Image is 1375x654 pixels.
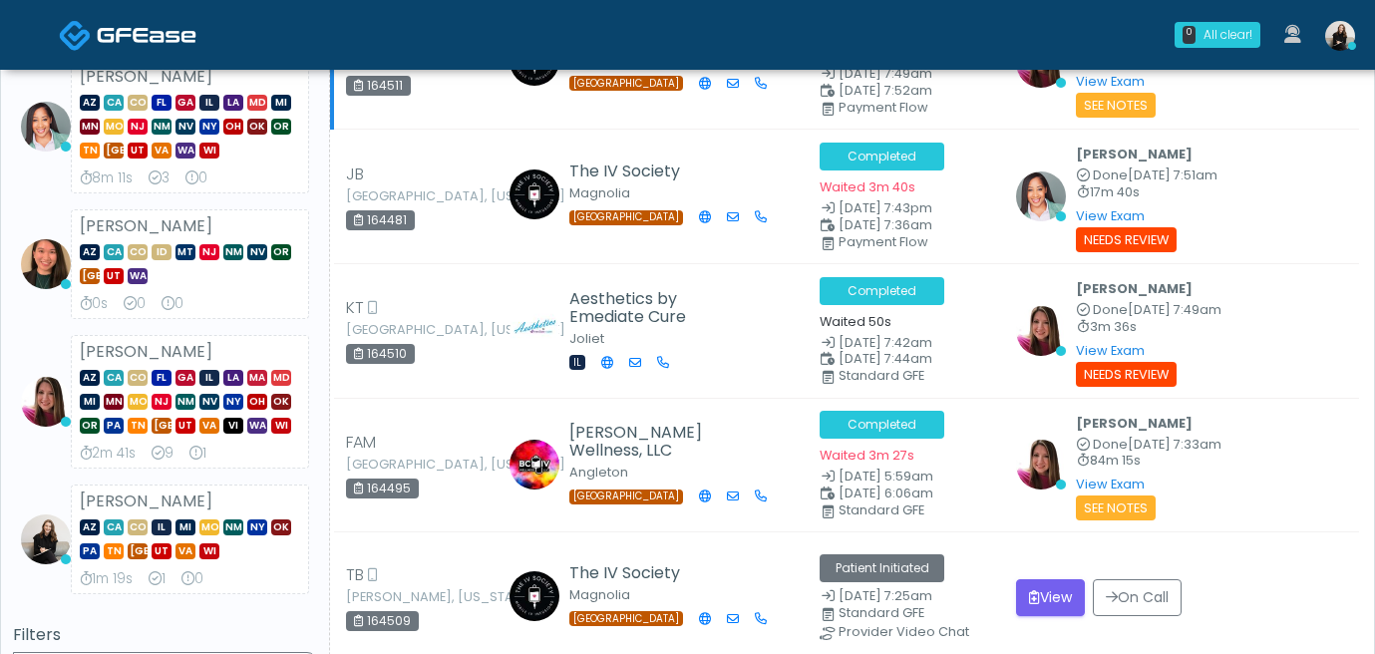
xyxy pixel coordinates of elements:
[152,95,172,111] span: FL
[80,370,100,386] span: AZ
[271,119,291,135] span: OR
[21,377,71,427] img: Megan McComy
[16,8,76,68] button: Open LiveChat chat widget
[839,216,932,233] span: [DATE] 7:36am
[104,268,124,284] span: UT
[820,411,944,439] span: Completed
[152,543,172,559] span: UT
[820,554,944,582] span: Patient Initiated
[223,519,243,535] span: NM
[820,353,992,366] small: Scheduled Time
[346,324,456,336] small: [GEOGRAPHIC_DATA], [US_STATE]
[510,440,559,490] img: Elena Boley
[820,178,915,195] small: Waited 3m 40s
[104,418,124,434] span: PA
[1076,495,1156,520] small: See Notes
[199,519,219,535] span: MO
[104,370,124,386] span: CA
[80,143,100,159] span: TN
[569,464,628,481] small: Angleton
[346,591,456,603] small: [PERSON_NAME], [US_STATE]
[346,459,456,471] small: [GEOGRAPHIC_DATA], [US_STATE]
[104,394,124,410] span: MN
[104,519,124,535] span: CA
[346,163,364,186] span: JB
[1128,301,1221,318] span: [DATE] 7:49am
[80,444,136,464] div: 2m 41s
[128,244,148,260] span: CO
[199,418,219,434] span: VA
[104,95,124,111] span: CA
[820,447,914,464] small: Waited 3m 27s
[569,564,744,582] h5: The IV Society
[820,277,944,305] span: Completed
[839,102,1011,114] div: Payment Flow
[104,543,124,559] span: TN
[162,294,183,314] div: 0
[128,519,148,535] span: CO
[128,268,148,284] span: WA
[839,350,932,367] span: [DATE] 7:44am
[175,244,195,260] span: MT
[152,370,172,386] span: FL
[175,143,195,159] span: WA
[1076,146,1193,163] b: [PERSON_NAME]
[247,95,267,111] span: MD
[189,444,206,464] div: 1
[839,199,932,216] span: [DATE] 7:43pm
[839,587,932,604] span: [DATE] 7:25am
[839,607,1011,619] div: Standard GFE
[839,504,1011,516] div: Standard GFE
[223,244,243,260] span: NM
[21,514,71,564] img: Sydney Lundberg
[149,168,170,188] div: 3
[569,290,744,326] h5: Aesthetics by Emediate Cure
[80,65,212,88] strong: [PERSON_NAME]
[569,163,744,180] h5: The IV Society
[1093,301,1128,318] span: Done
[199,370,219,386] span: IL
[128,370,148,386] span: CO
[346,296,364,320] span: KT
[247,394,267,410] span: OH
[1093,436,1128,453] span: Done
[80,394,100,410] span: MI
[199,95,219,111] span: IL
[1093,166,1128,183] span: Done
[128,418,148,434] span: TN
[346,210,415,230] div: 164481
[59,2,196,67] a: Docovia
[839,468,933,485] span: [DATE] 5:59am
[271,519,291,535] span: OK
[223,119,243,135] span: OH
[1016,579,1085,616] button: View
[199,119,219,135] span: NY
[839,65,932,82] span: [DATE] 7:49am
[104,143,124,159] span: [GEOGRAPHIC_DATA]
[820,68,992,81] small: Date Created
[820,143,944,170] span: Completed
[510,571,559,621] img: Claire Richardson
[1183,26,1196,44] div: 0
[839,626,1011,638] div: Provider Video Chat
[271,244,291,260] span: OR
[1016,171,1066,221] img: Jennifer Ekeh
[175,394,195,410] span: NM
[152,519,172,535] span: IL
[271,95,291,111] span: MI
[271,370,291,386] span: MD
[175,543,195,559] span: VA
[247,519,267,535] span: NY
[104,119,124,135] span: MO
[124,294,146,314] div: 0
[223,394,243,410] span: NY
[820,471,992,484] small: Date Created
[152,143,172,159] span: VA
[80,543,100,559] span: PA
[346,76,411,96] div: 164511
[1203,26,1252,44] div: All clear!
[1076,207,1145,224] a: View Exam
[80,569,133,589] div: 1m 19s
[1325,21,1355,51] img: Sydney Lundberg
[13,626,317,644] h5: Filters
